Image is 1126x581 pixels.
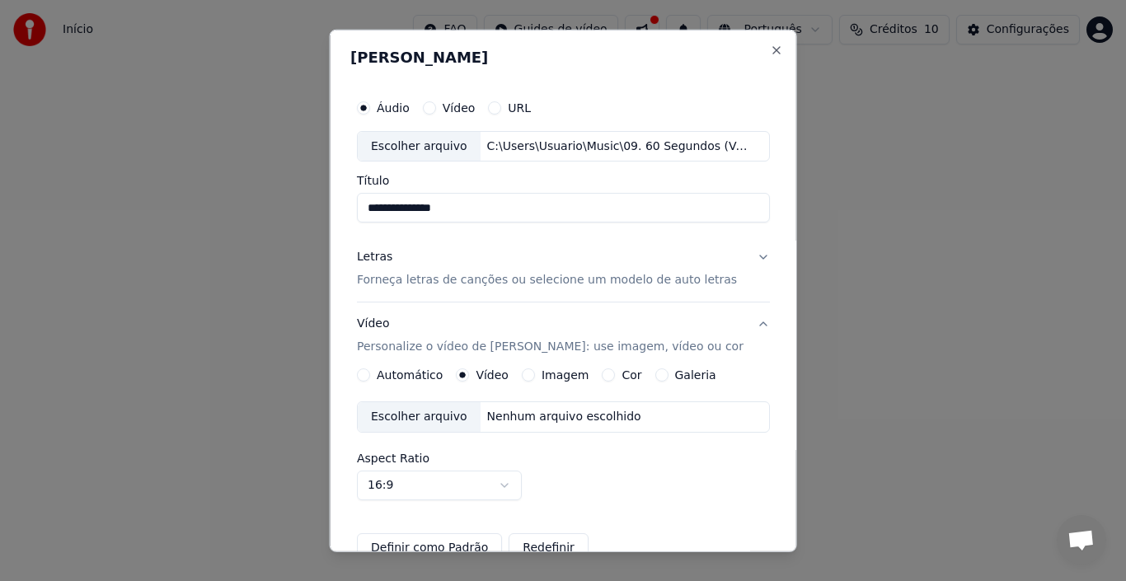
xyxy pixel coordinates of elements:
[377,101,410,113] label: Áudio
[357,368,770,576] div: VídeoPersonalize o vídeo de [PERSON_NAME]: use imagem, vídeo ou cor
[541,369,588,381] label: Imagem
[442,101,475,113] label: Vídeo
[357,339,744,355] p: Personalize o vídeo de [PERSON_NAME]: use imagem, vídeo ou cor
[480,409,647,425] div: Nenhum arquivo escolhido
[476,369,509,381] label: Vídeo
[357,452,770,464] label: Aspect Ratio
[508,101,531,113] label: URL
[357,302,770,368] button: VídeoPersonalize o vídeo de [PERSON_NAME]: use imagem, vídeo ou cor
[622,369,641,381] label: Cor
[357,316,744,355] div: Vídeo
[357,236,770,302] button: LetrasForneça letras de canções ou selecione um modelo de auto letras
[358,402,481,432] div: Escolher arquivo
[350,49,776,64] h2: [PERSON_NAME]
[357,533,502,563] button: Definir como Padrão
[357,175,770,186] label: Título
[509,533,589,563] button: Redefinir
[357,272,737,288] p: Forneça letras de canções ou selecione um modelo de auto letras
[377,369,443,381] label: Automático
[357,249,392,265] div: Letras
[674,369,715,381] label: Galeria
[480,138,760,154] div: C:\Users\Usuario\Music\09. 60 Segundos (Versão 2012).mp3
[358,131,481,161] div: Escolher arquivo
